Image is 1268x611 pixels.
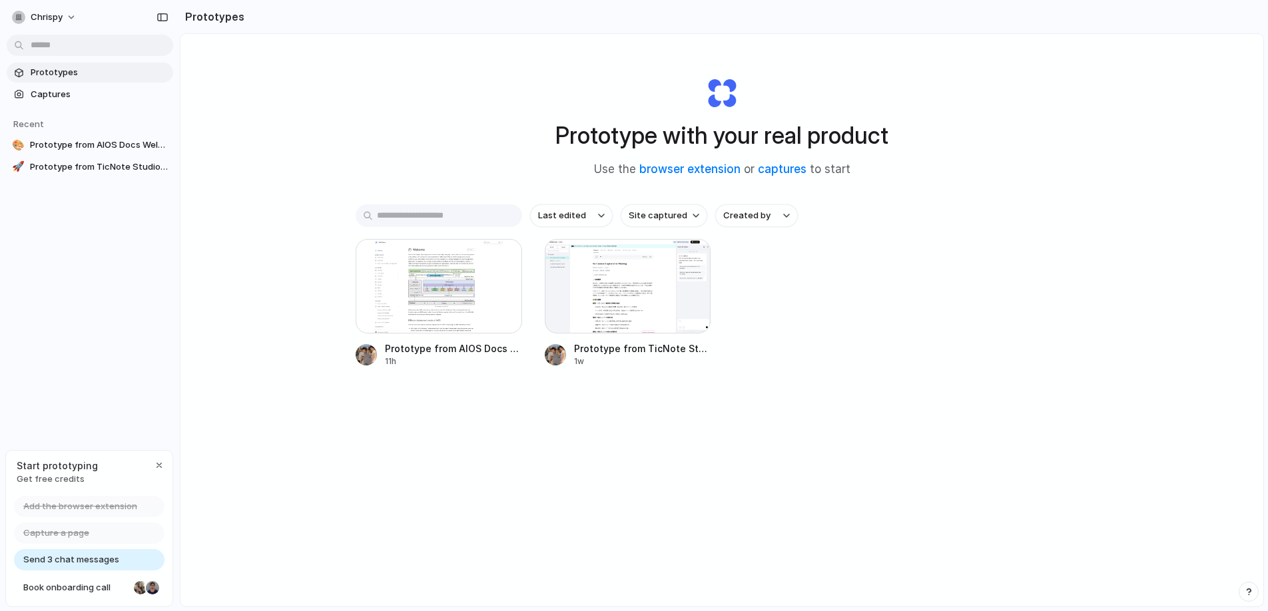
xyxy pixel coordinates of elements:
a: Captures [7,85,173,104]
span: Send 3 chat messages [23,553,119,566]
span: Start prototyping [17,459,98,473]
div: Nicole Kubica [133,580,149,596]
span: Prototype from TicNote Studio – AI Meeting Notes & Insights [574,341,711,355]
span: Use the or to start [594,161,850,178]
span: Add the browser extension [23,500,137,513]
h1: Prototype with your real product [555,118,888,153]
a: 🚀Prototype from TicNote Studio – AI Meeting Notes & Insights [7,157,173,177]
span: Prototype from AIOS Docs Welcome [30,138,168,152]
span: Site captured [629,209,687,222]
a: captures [758,162,806,176]
span: Book onboarding call [23,581,129,594]
span: Captures [31,88,168,101]
div: 1w [574,355,711,367]
a: Prototype from TicNote Studio – AI Meeting Notes & InsightsPrototype from TicNote Studio – AI Mee... [545,239,711,367]
a: Prototypes [7,63,173,83]
span: chrispy [31,11,63,24]
span: Prototypes [31,66,168,79]
span: Created by [723,209,771,222]
button: Created by [715,204,798,227]
div: 🚀 [12,160,25,174]
div: 11h [385,355,522,367]
button: Site captured [621,204,707,227]
div: Christian Iacullo [145,580,160,596]
span: Capture a page [23,526,89,540]
button: Last edited [530,204,613,227]
h2: Prototypes [180,9,244,25]
span: Prototype from AIOS Docs Welcome [385,341,522,355]
span: Last edited [538,209,586,222]
a: Prototype from AIOS Docs WelcomePrototype from AIOS Docs Welcome11h [356,239,522,367]
span: Prototype from TicNote Studio – AI Meeting Notes & Insights [30,160,168,174]
span: Get free credits [17,473,98,486]
a: 🎨Prototype from AIOS Docs Welcome [7,135,173,155]
span: Recent [13,118,44,129]
button: chrispy [7,7,83,28]
div: 🎨 [12,138,25,152]
a: browser extension [639,162,741,176]
a: Book onboarding call [14,577,164,598]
